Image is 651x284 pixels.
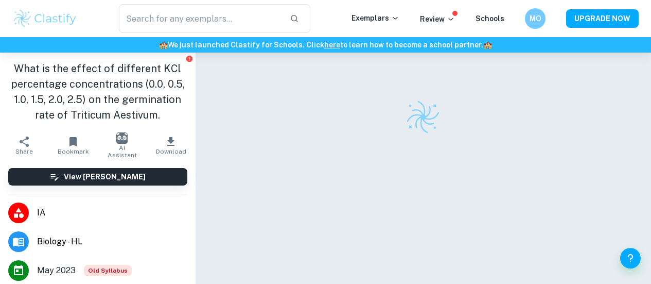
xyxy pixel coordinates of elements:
input: Search for any exemplars... [119,4,281,33]
button: UPGRADE NOW [566,9,639,28]
span: Share [15,148,33,155]
button: Help and Feedback [620,248,641,269]
h6: MO [530,13,541,24]
button: MO [525,8,546,29]
p: Exemplars [351,12,399,24]
a: here [324,41,340,49]
button: View [PERSON_NAME] [8,168,187,186]
a: Schools [476,14,504,23]
span: 🏫 [159,41,168,49]
span: Biology - HL [37,236,187,248]
span: Download [156,148,186,155]
span: May 2023 [37,264,76,277]
button: AI Assistant [98,131,147,160]
button: Report issue [186,55,193,62]
img: AI Assistant [116,132,128,144]
h6: We just launched Clastify for Schools. Click to learn how to become a school partner. [2,39,649,51]
h1: What is the effect of different KCl percentage concentrations (0.0, 0.5, 1.0, 1.5, 2.0, 2.5) on t... [8,61,187,123]
button: Bookmark [49,131,98,160]
span: IA [37,207,187,219]
img: Clastify logo [12,8,78,29]
span: Old Syllabus [84,265,132,276]
img: Clastify logo [405,99,441,135]
span: 🏫 [483,41,492,49]
div: Starting from the May 2025 session, the Biology IA requirements have changed. It's OK to refer to... [84,265,132,276]
h6: View [PERSON_NAME] [64,171,146,182]
p: Review [420,13,455,25]
button: Download [147,131,196,160]
span: Bookmark [58,148,89,155]
span: AI Assistant [104,144,140,159]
